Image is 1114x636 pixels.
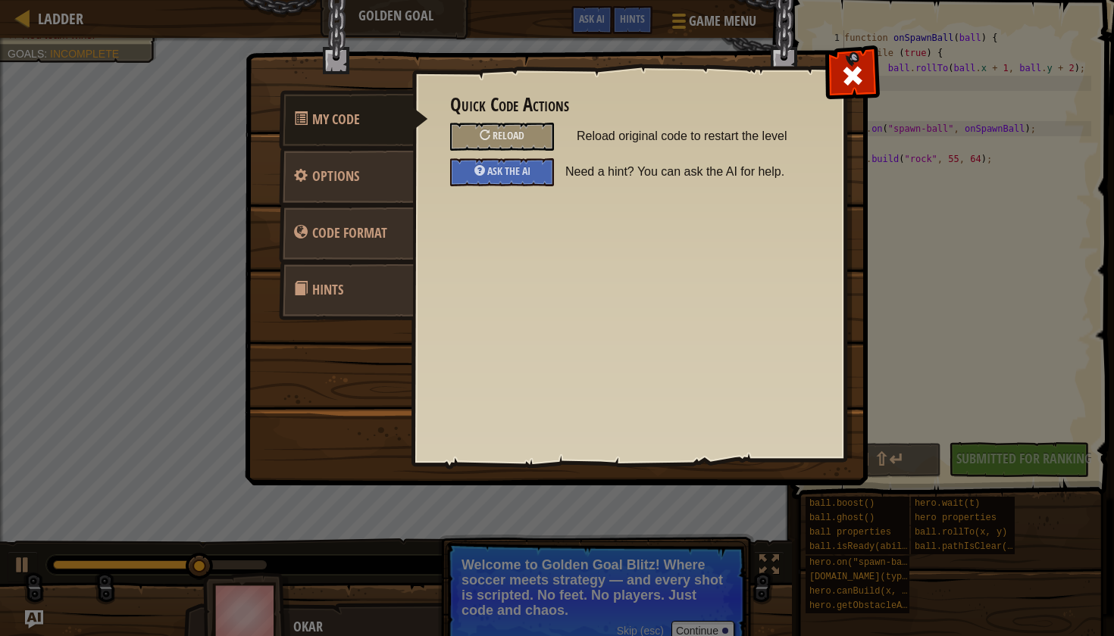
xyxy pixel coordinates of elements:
span: Hints [312,280,343,299]
span: Configure settings [312,167,359,185]
span: Quick Code Actions [312,110,360,129]
span: Reload original code to restart the level [577,123,807,150]
div: Reload original code to restart the level [450,123,554,151]
span: game_menu.change_language_caption [312,223,387,242]
span: Reload [493,128,524,142]
h3: Quick Code Actions [450,95,807,115]
a: Options [279,147,414,206]
div: Ask the AI [450,158,554,186]
span: Need a hint? You can ask the AI for help. [565,158,818,185]
a: My Code [279,90,428,149]
a: Code Format [279,204,414,263]
span: Ask the AI [487,164,530,178]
